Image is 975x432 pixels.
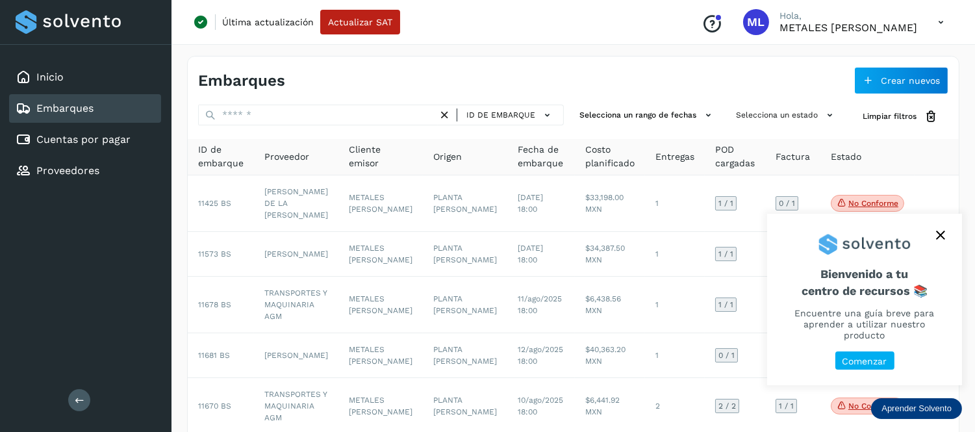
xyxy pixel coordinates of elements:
span: 11670 BS [198,401,231,411]
button: Selecciona un rango de fechas [574,105,720,126]
button: Comenzar [835,351,894,370]
span: 11/ago/2025 18:00 [518,294,562,315]
p: Última actualización [222,16,314,28]
p: Comenzar [842,356,887,367]
td: 1 [645,333,705,378]
a: Embarques [36,102,94,114]
span: Crear nuevos [881,76,940,85]
span: 0 / 1 [718,351,735,359]
span: 2 / 2 [718,402,736,410]
td: METALES [PERSON_NAME] [338,232,423,277]
div: Proveedores [9,157,161,185]
p: METALES LOZANO [779,21,917,34]
p: centro de recursos 📚 [783,284,946,298]
td: TRANSPORTES Y MAQUINARIA AGM [254,277,338,333]
td: $33,198.00 MXN [575,175,645,232]
td: [PERSON_NAME] DE LA [PERSON_NAME] [254,175,338,232]
span: Origen [433,150,462,164]
span: 11573 BS [198,249,231,259]
span: 12/ago/2025 18:00 [518,345,563,366]
button: Limpiar filtros [852,105,948,129]
span: Entregas [655,150,694,164]
h4: Embarques [198,71,285,90]
span: [DATE] 18:00 [518,193,543,214]
p: No conforme [848,401,898,411]
td: METALES [PERSON_NAME] [338,277,423,333]
span: Limpiar filtros [863,110,917,122]
td: PLANTA [PERSON_NAME] [423,232,507,277]
span: Proveedor [264,150,309,164]
a: Proveedores [36,164,99,177]
div: Embarques [9,94,161,123]
td: [PERSON_NAME] [254,333,338,378]
span: POD cargadas [715,143,755,170]
td: 1 [645,277,705,333]
td: $34,387.50 MXN [575,232,645,277]
button: ID de embarque [462,106,558,125]
td: PLANTA [PERSON_NAME] [423,277,507,333]
span: 1 / 1 [718,250,733,258]
span: 11678 BS [198,300,231,309]
button: close, [931,225,950,245]
span: 1 / 1 [718,301,733,309]
button: Actualizar SAT [320,10,400,34]
td: $6,438.56 MXN [575,277,645,333]
a: Inicio [36,71,64,83]
span: Actualizar SAT [328,18,392,27]
span: ID de embarque [466,109,535,121]
span: Factura [776,150,810,164]
td: METALES [PERSON_NAME] [338,333,423,378]
div: Inicio [9,63,161,92]
span: 11681 BS [198,351,230,360]
span: 11425 BS [198,199,231,208]
span: ID de embarque [198,143,244,170]
td: METALES [PERSON_NAME] [338,175,423,232]
p: No conforme [848,199,898,208]
span: Cliente emisor [349,143,412,170]
div: Aprender Solvento [871,398,962,419]
span: [DATE] 18:00 [518,244,543,264]
p: Aprender Solvento [881,403,952,414]
span: 10/ago/2025 18:00 [518,396,563,416]
td: PLANTA [PERSON_NAME] [423,333,507,378]
td: $40,363.20 MXN [575,333,645,378]
button: Selecciona un estado [731,105,842,126]
span: Costo planificado [585,143,635,170]
td: [PERSON_NAME] [254,232,338,277]
span: 1 / 1 [718,199,733,207]
span: Estado [831,150,861,164]
span: 0 / 1 [779,199,795,207]
a: Cuentas por pagar [36,133,131,146]
td: PLANTA [PERSON_NAME] [423,175,507,232]
td: 1 [645,175,705,232]
button: Crear nuevos [854,67,948,94]
span: Bienvenido a tu [783,267,946,298]
span: 1 / 1 [779,402,794,410]
td: 1 [645,232,705,277]
p: Encuentre una guía breve para aprender a utilizar nuestro producto [783,308,946,340]
div: Aprender Solvento [767,214,962,385]
p: Hola, [779,10,917,21]
span: Fecha de embarque [518,143,564,170]
div: Cuentas por pagar [9,125,161,154]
